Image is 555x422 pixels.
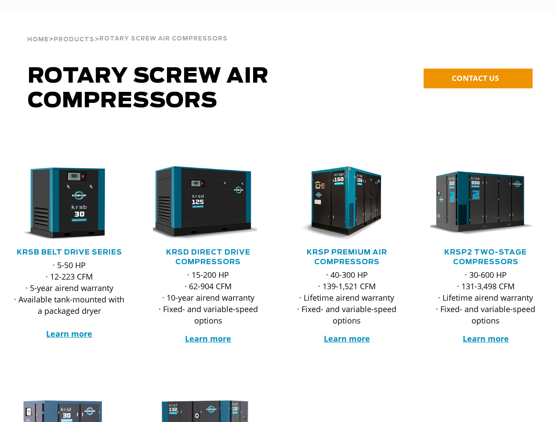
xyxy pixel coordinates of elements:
p: · 15-200 HP · 62-904 CFM · 10-year airend warranty · Fixed- and variable-speed options [153,269,264,326]
a: Products [54,35,94,43]
span: Rotary Screw Air Compressors [99,36,228,42]
span: Products [54,37,94,43]
div: krsp150 [292,166,403,241]
img: krsp350 [424,166,534,241]
a: KRSB Belt Drive Series [17,249,122,256]
p: · 5-50 HP · 12-223 CFM · 5-year airend warranty · Available tank-mounted with a packaged dryer [14,259,125,339]
a: Learn more [463,333,509,344]
a: CONTACT US [424,69,533,88]
p: · 40-300 HP · 139-1,521 CFM · Lifetime airend warranty · Fixed- and variable-speed options [292,269,403,326]
span: Rotary Screw Air Compressors [28,66,269,112]
a: KRSP2 Two-Stage Compressors [444,249,527,266]
span: CONTACT US [452,73,499,83]
img: krsb30 [7,166,118,241]
div: krsb30 [14,166,125,241]
a: Learn more [324,333,370,344]
a: KRSD Direct Drive Compressors [166,249,250,266]
div: krsp350 [430,166,541,241]
img: krsd125 [146,166,257,241]
a: Home [27,35,49,43]
a: KRSP Premium Air Compressors [307,249,387,266]
div: krsd125 [153,166,264,241]
img: krsp150 [285,166,396,241]
p: · 30-600 HP · 131-3,498 CFM · Lifetime airend warranty · Fixed- and variable-speed options [430,269,541,326]
a: Learn more [185,333,231,344]
div: > > [27,13,228,47]
span: Home [27,37,49,43]
a: Learn more [46,328,92,339]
